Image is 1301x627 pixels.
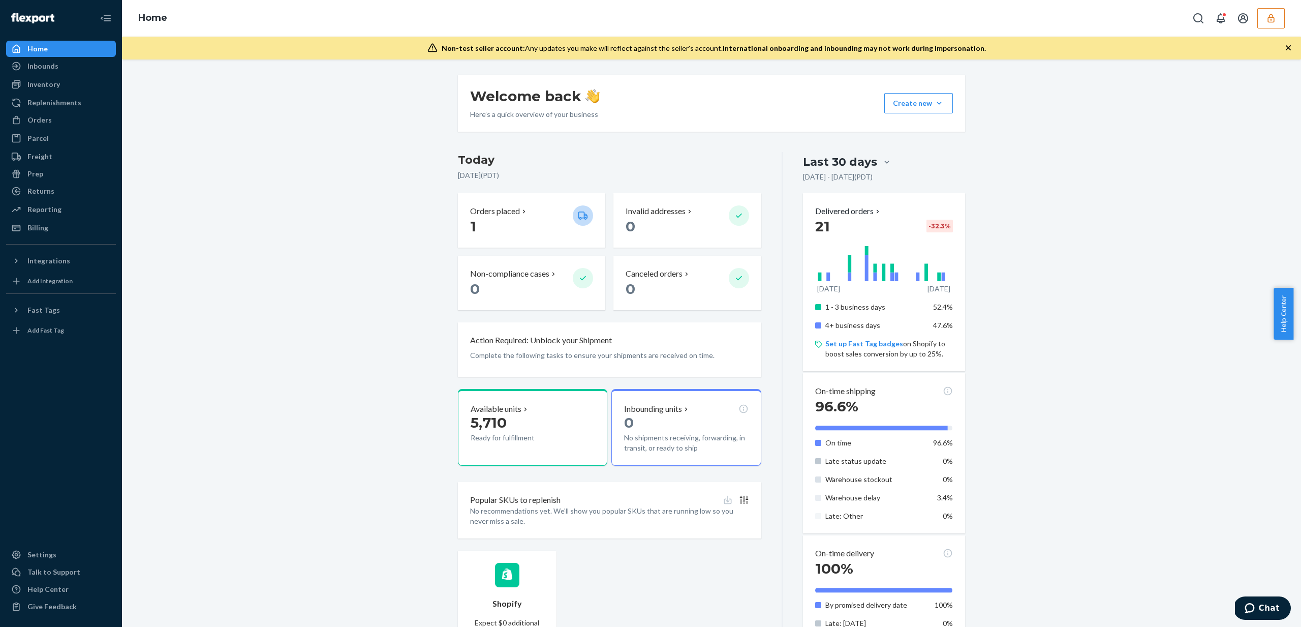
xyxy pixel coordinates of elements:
span: 1 [470,218,476,235]
p: Available units [471,403,521,415]
a: Replenishments [6,95,116,111]
button: Fast Tags [6,302,116,318]
button: Non-compliance cases 0 [458,256,605,310]
p: Late: Other [825,511,925,521]
p: Warehouse stockout [825,474,925,485]
button: Open account menu [1233,8,1253,28]
span: 0% [943,512,953,520]
p: Inbounding units [624,403,682,415]
a: Parcel [6,130,116,146]
p: Action Required: Unblock your Shipment [470,335,612,346]
p: Late status update [825,456,925,466]
iframe: Opens a widget where you can chat to one of our agents [1235,596,1291,622]
div: Settings [27,550,56,560]
p: Warehouse delay [825,493,925,503]
button: Inbounding units0No shipments receiving, forwarding, in transit, or ready to ship [611,389,761,466]
h1: Welcome back [470,87,600,105]
p: on Shopify to boost sales conversion by up to 25%. [825,339,953,359]
div: Prep [27,169,43,179]
div: Replenishments [27,98,81,108]
a: Inventory [6,76,116,93]
a: Home [138,12,167,23]
button: Open notifications [1211,8,1231,28]
button: Create new [884,93,953,113]
span: 0 [626,218,635,235]
span: 0% [943,457,953,465]
p: Here’s a quick overview of your business [470,109,600,120]
span: International onboarding and inbounding may not work during impersonation. [723,44,986,52]
p: [DATE] - [DATE] ( PDT ) [803,172,873,182]
p: Invalid addresses [626,205,686,217]
span: 0 [626,280,635,297]
span: 5,710 [471,414,507,431]
a: Add Integration [6,273,116,289]
div: Parcel [27,133,49,143]
p: Canceled orders [626,268,683,280]
span: 96.6% [933,438,953,447]
button: Delivered orders [815,205,882,217]
p: On-time shipping [815,385,876,397]
a: Help Center [6,581,116,598]
button: Orders placed 1 [458,193,605,248]
div: Any updates you make will reflect against the seller's account. [442,43,986,53]
a: Inbounds [6,58,116,74]
a: Settings [6,547,116,563]
ol: breadcrumbs [130,4,175,33]
button: Close Navigation [96,8,116,28]
p: By promised delivery date [825,600,925,610]
button: Give Feedback [6,599,116,615]
span: 21 [815,218,830,235]
p: Non-compliance cases [470,268,549,280]
img: hand-wave emoji [585,89,600,103]
div: Help Center [27,584,69,594]
a: Reporting [6,201,116,218]
span: 52.4% [933,303,953,311]
p: On time [825,438,925,448]
div: Inbounds [27,61,58,71]
div: -32.3 % [926,220,953,232]
div: Fast Tags [27,305,60,315]
span: 96.6% [815,398,858,415]
span: 3.4% [937,493,953,502]
div: Reporting [27,204,61,215]
a: Orders [6,112,116,128]
button: Help Center [1274,288,1293,340]
a: Add Fast Tag [6,322,116,339]
span: 100% [935,601,953,609]
span: 0 [624,414,634,431]
div: Freight [27,152,52,162]
p: On-time delivery [815,548,874,559]
p: [DATE] [817,284,840,294]
div: Orders [27,115,52,125]
div: Returns [27,186,54,196]
p: Shopify [492,598,522,610]
span: Non-test seller account: [442,44,525,52]
button: Canceled orders 0 [613,256,761,310]
a: Billing [6,220,116,236]
img: Flexport logo [11,13,54,23]
p: 4+ business days [825,320,925,331]
p: [DATE] [927,284,950,294]
div: Add Integration [27,277,73,285]
p: 1 - 3 business days [825,302,925,312]
span: 0% [943,475,953,484]
div: Billing [27,223,48,233]
span: 47.6% [933,321,953,330]
a: Prep [6,166,116,182]
a: Freight [6,148,116,165]
p: Complete the following tasks to ensure your shipments are received on time. [470,350,749,361]
div: Last 30 days [803,154,877,170]
p: Ready for fulfillment [471,433,565,443]
button: Invalid addresses 0 [613,193,761,248]
p: Popular SKUs to replenish [470,494,561,506]
div: Inventory [27,79,60,89]
a: Returns [6,183,116,199]
div: Integrations [27,256,70,266]
div: Talk to Support [27,567,80,577]
button: Available units5,710Ready for fulfillment [458,389,607,466]
div: Home [27,44,48,54]
span: 100% [815,560,853,577]
button: Talk to Support [6,564,116,580]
